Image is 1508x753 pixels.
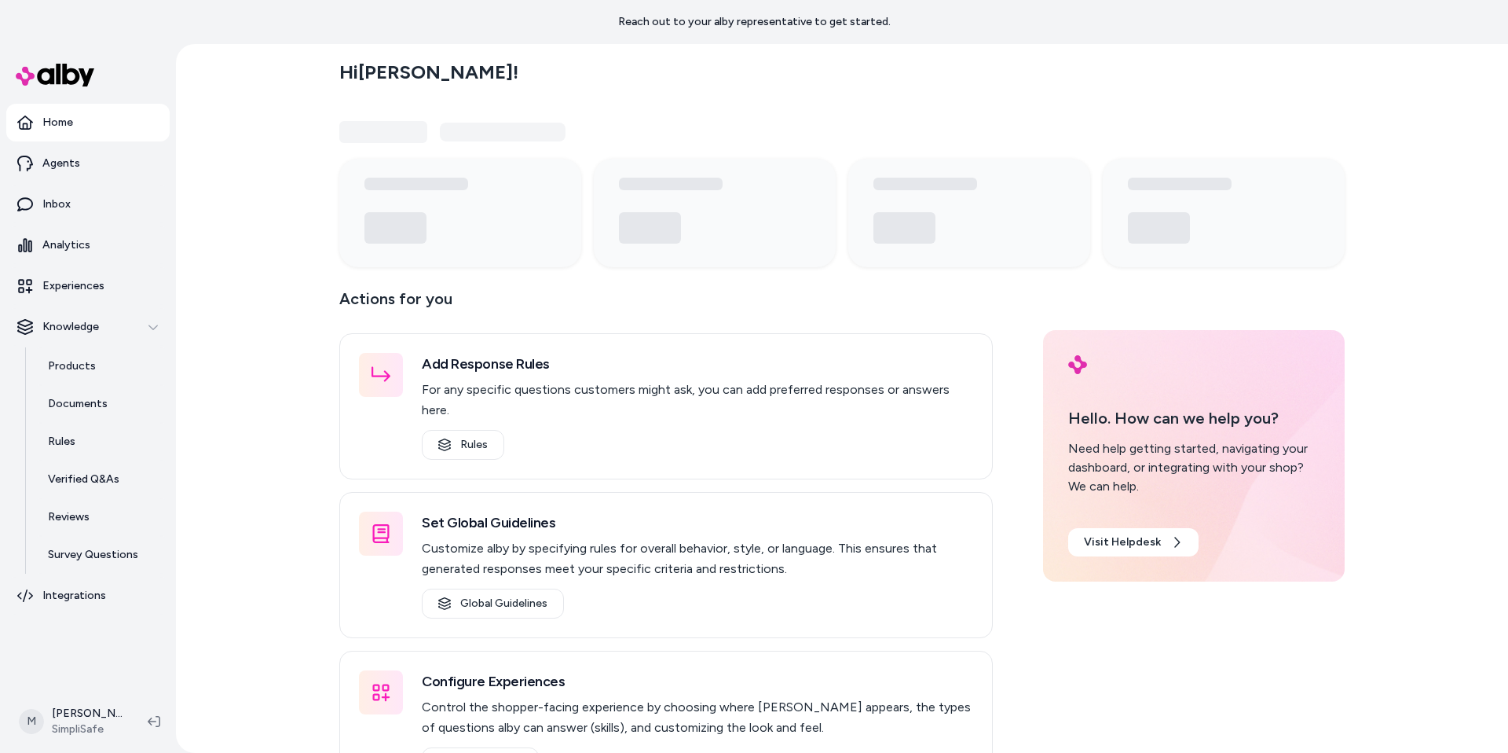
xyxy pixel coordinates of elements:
[32,385,170,423] a: Documents
[422,512,973,534] h3: Set Global Guidelines
[6,577,170,615] a: Integrations
[6,226,170,264] a: Analytics
[6,308,170,346] button: Knowledge
[32,498,170,536] a: Reviews
[422,430,504,460] a: Rules
[422,589,564,619] a: Global Guidelines
[1068,439,1319,496] div: Need help getting started, navigating your dashboard, or integrating with your shop? We can help.
[48,396,108,412] p: Documents
[42,319,99,335] p: Knowledge
[48,547,138,563] p: Survey Questions
[48,472,119,487] p: Verified Q&As
[9,696,135,747] button: M[PERSON_NAME]SimpliSafe
[16,64,94,86] img: alby Logo
[1068,355,1087,374] img: alby Logo
[6,145,170,182] a: Agents
[339,61,518,84] h2: Hi [PERSON_NAME] !
[422,380,973,421] p: For any specific questions customers might ask, you can add preferred responses or answers here.
[52,706,123,722] p: [PERSON_NAME]
[32,536,170,574] a: Survey Questions
[48,358,96,374] p: Products
[48,509,90,525] p: Reviews
[339,286,993,324] p: Actions for you
[42,588,106,604] p: Integrations
[422,538,973,579] p: Customize alby by specifying rules for overall behavior, style, or language. This ensures that ge...
[19,709,44,734] span: M
[1068,406,1319,430] p: Hello. How can we help you?
[422,353,973,375] h3: Add Response Rules
[6,185,170,223] a: Inbox
[42,278,104,294] p: Experiences
[6,104,170,141] a: Home
[422,670,973,692] h3: Configure Experiences
[42,115,73,130] p: Home
[32,347,170,385] a: Products
[52,722,123,737] span: SimpliSafe
[48,434,75,450] p: Rules
[1068,528,1199,556] a: Visit Helpdesk
[42,237,90,253] p: Analytics
[42,156,80,171] p: Agents
[422,697,973,738] p: Control the shopper-facing experience by choosing where [PERSON_NAME] appears, the types of quest...
[32,461,170,498] a: Verified Q&As
[618,14,891,30] p: Reach out to your alby representative to get started.
[42,197,71,212] p: Inbox
[6,267,170,305] a: Experiences
[32,423,170,461] a: Rules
